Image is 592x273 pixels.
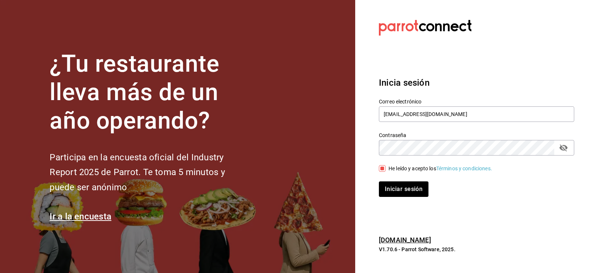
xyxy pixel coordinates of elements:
[50,50,249,135] h1: ¿Tu restaurante lleva más de un año operando?
[379,76,574,89] h3: Inicia sesión
[50,150,249,195] h2: Participa en la encuesta oficial del Industry Report 2025 de Parrot. Te toma 5 minutos y puede se...
[379,106,574,122] input: Ingresa tu correo electrónico
[50,211,111,222] a: Ir a la encuesta
[379,181,428,197] button: Iniciar sesión
[388,165,492,173] div: He leído y acepto los
[436,165,492,171] a: Términos y condiciones.
[379,133,574,138] label: Contraseña
[557,141,570,154] button: passwordField
[379,236,431,244] a: [DOMAIN_NAME]
[379,246,574,253] p: V1.70.6 - Parrot Software, 2025.
[379,99,574,104] label: Correo electrónico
